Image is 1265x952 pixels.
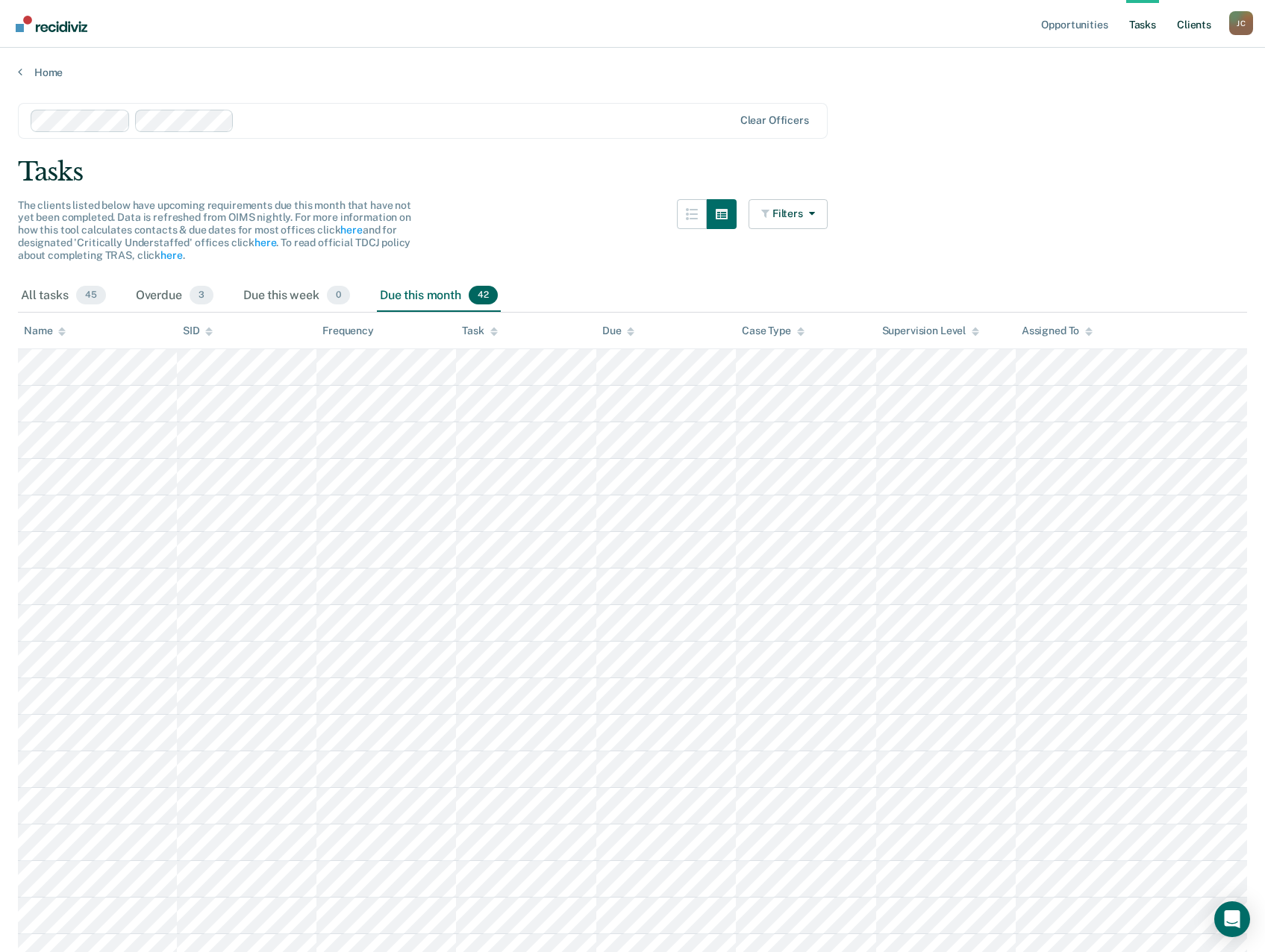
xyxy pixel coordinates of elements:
div: Due [602,325,635,337]
div: Clear officers [740,114,809,127]
button: Profile dropdown button [1229,11,1253,35]
div: Name [24,325,66,337]
a: here [340,224,362,236]
img: Recidiviz [16,16,87,32]
a: Home [18,66,1247,79]
div: Due this week0 [240,280,353,313]
a: here [254,237,276,248]
span: The clients listed below have upcoming requirements due this month that have not yet been complet... [18,199,411,261]
div: Due this month42 [377,280,501,313]
div: Overdue3 [133,280,216,313]
a: here [160,249,182,261]
div: Open Intercom Messenger [1214,901,1250,937]
span: 45 [76,286,106,305]
div: Assigned To [1022,325,1093,337]
span: 3 [190,286,213,305]
div: All tasks45 [18,280,109,313]
div: Case Type [742,325,805,337]
div: Task [462,325,497,337]
button: Filters [749,199,828,229]
div: Supervision Level [882,325,980,337]
div: Tasks [18,157,1247,187]
div: Frequency [322,325,374,337]
div: SID [183,325,213,337]
span: 0 [327,286,350,305]
div: J C [1229,11,1253,35]
span: 42 [469,286,498,305]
